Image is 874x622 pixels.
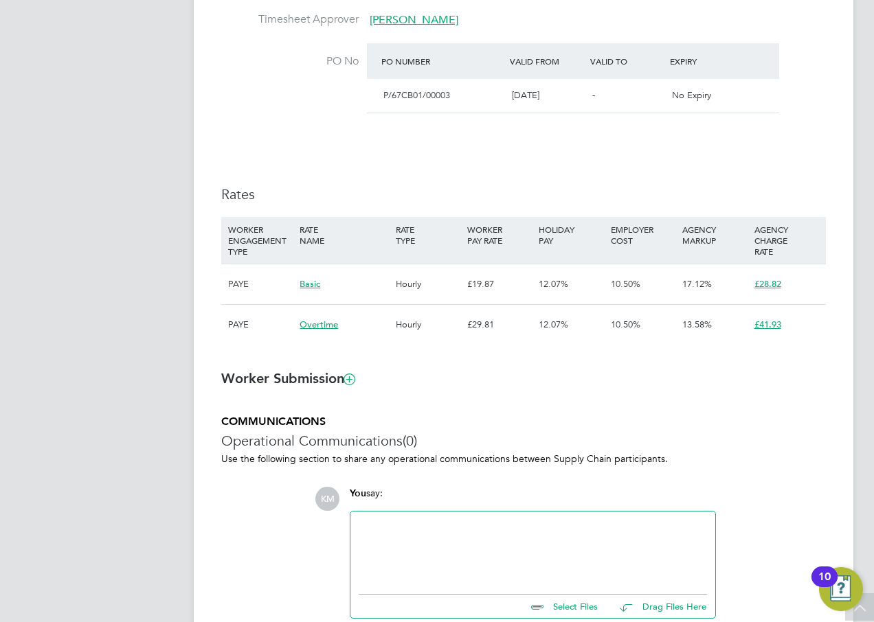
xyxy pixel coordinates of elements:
span: No Expiry [672,89,711,101]
span: (0) [403,432,417,450]
div: PAYE [225,264,296,304]
span: [DATE] [512,89,539,101]
div: HOLIDAY PAY [535,217,607,253]
h3: Operational Communications [221,432,826,450]
div: PAYE [225,305,296,345]
button: Drag Files Here [609,592,707,621]
span: £28.82 [754,278,781,290]
span: 17.12% [682,278,712,290]
span: - [592,89,595,101]
div: Valid From [506,49,587,73]
p: Use the following section to share any operational communications between Supply Chain participants. [221,452,826,465]
b: Worker Submission [221,370,355,387]
span: 12.07% [539,319,568,330]
div: Hourly [392,264,464,304]
span: 10.50% [611,319,640,330]
div: WORKER PAY RATE [464,217,535,253]
div: AGENCY MARKUP [679,217,750,253]
div: Valid To [587,49,667,73]
span: 13.58% [682,319,712,330]
span: P/67CB01/00003 [383,89,450,101]
div: say: [350,487,716,511]
h3: Rates [221,185,826,203]
span: [PERSON_NAME] [370,13,458,27]
label: Timesheet Approver [221,12,359,27]
div: EMPLOYER COST [607,217,679,253]
div: Hourly [392,305,464,345]
span: £41.93 [754,319,781,330]
div: £29.81 [464,305,535,345]
button: Open Resource Center, 10 new notifications [819,567,863,611]
label: PO No [221,54,359,69]
span: Basic [300,278,320,290]
div: AGENCY CHARGE RATE [751,217,822,264]
span: You [350,487,366,499]
h5: COMMUNICATIONS [221,415,826,429]
div: PO Number [378,49,506,73]
div: WORKER ENGAGEMENT TYPE [225,217,296,264]
span: 12.07% [539,278,568,290]
div: Expiry [666,49,747,73]
span: 10.50% [611,278,640,290]
span: Overtime [300,319,338,330]
div: RATE TYPE [392,217,464,253]
div: £19.87 [464,264,535,304]
div: RATE NAME [296,217,392,253]
span: KM [315,487,339,511]
div: 10 [818,577,831,595]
